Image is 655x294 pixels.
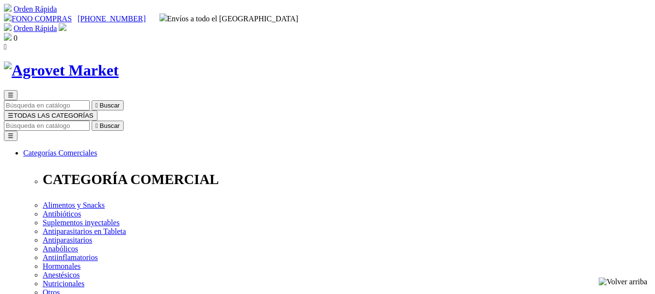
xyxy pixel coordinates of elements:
[8,92,14,99] span: ☰
[23,149,97,157] a: Categorías Comerciales
[14,34,17,42] span: 0
[4,43,7,51] i: 
[96,122,98,129] i: 
[160,15,299,23] span: Envíos a todo el [GEOGRAPHIC_DATA]
[4,62,119,79] img: Agrovet Market
[4,121,90,131] input: Buscar
[14,24,57,32] a: Orden Rápida
[4,110,97,121] button: ☰TODAS LAS CATEGORÍAS
[92,121,124,131] button:  Buscar
[59,24,66,32] a: Acceda a su cuenta de cliente
[43,279,84,288] a: Nutricionales
[43,262,80,270] a: Hormonales
[43,210,81,218] a: Antibióticos
[4,14,12,21] img: phone.svg
[43,218,120,227] a: Suplementos inyectables
[59,23,66,31] img: user.svg
[4,100,90,110] input: Buscar
[4,90,17,100] button: ☰
[43,253,98,262] a: Antiinflamatorios
[43,227,126,235] a: Antiparasitarios en Tableta
[4,15,72,23] a: FONO COMPRAS
[43,245,78,253] a: Anabólicos
[599,278,647,286] img: Volver arriba
[100,122,120,129] span: Buscar
[4,131,17,141] button: ☰
[43,201,105,209] a: Alimentos y Snacks
[96,102,98,109] i: 
[4,33,12,41] img: shopping-bag.svg
[8,112,14,119] span: ☰
[100,102,120,109] span: Buscar
[43,171,651,187] p: CATEGORÍA COMERCIAL
[92,100,124,110] button:  Buscar
[78,15,145,23] a: [PHONE_NUMBER]
[14,5,57,13] a: Orden Rápida
[43,271,80,279] a: Anestésicos
[43,236,92,244] a: Antiparasitarios
[4,4,12,12] img: shopping-cart.svg
[4,23,12,31] img: shopping-cart.svg
[160,14,167,21] img: delivery-truck.svg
